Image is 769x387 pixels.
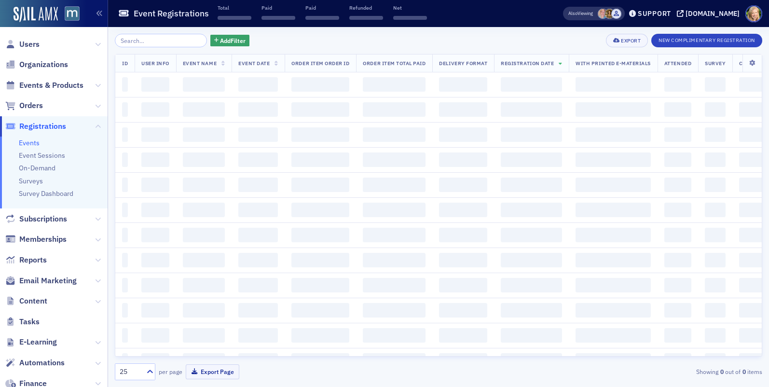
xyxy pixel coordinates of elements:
[122,203,128,217] span: ‌
[122,127,128,142] span: ‌
[291,328,349,343] span: ‌
[5,80,83,91] a: Events & Products
[19,189,73,198] a: Survey Dashboard
[183,228,225,242] span: ‌
[183,328,225,343] span: ‌
[19,100,43,111] span: Orders
[677,10,743,17] button: [DOMAIN_NAME]
[705,253,726,267] span: ‌
[363,353,426,368] span: ‌
[238,102,278,117] span: ‌
[19,177,43,185] a: Surveys
[439,102,487,117] span: ‌
[705,77,726,92] span: ‌
[576,178,651,192] span: ‌
[238,178,278,192] span: ‌
[576,102,651,117] span: ‌
[705,328,726,343] span: ‌
[183,303,225,318] span: ‌
[238,278,278,292] span: ‌
[705,178,726,192] span: ‌
[705,60,726,67] span: Survey
[291,102,349,117] span: ‌
[501,253,562,267] span: ‌
[122,60,128,67] span: ID
[122,178,128,192] span: ‌
[363,253,426,267] span: ‌
[576,152,651,167] span: ‌
[238,353,278,368] span: ‌
[291,152,349,167] span: ‌
[291,353,349,368] span: ‌
[238,77,278,92] span: ‌
[183,127,225,142] span: ‌
[501,102,562,117] span: ‌
[122,228,128,242] span: ‌
[501,278,562,292] span: ‌
[664,328,691,343] span: ‌
[122,303,128,318] span: ‌
[576,203,651,217] span: ‌
[134,8,209,19] h1: Event Registrations
[576,303,651,318] span: ‌
[363,102,426,117] span: ‌
[363,228,426,242] span: ‌
[664,303,691,318] span: ‌
[501,203,562,217] span: ‌
[363,178,426,192] span: ‌
[664,60,691,67] span: Attended
[122,278,128,292] span: ‌
[183,77,225,92] span: ‌
[741,367,747,376] strong: 0
[19,296,47,306] span: Content
[745,5,762,22] span: Profile
[363,278,426,292] span: ‌
[141,127,169,142] span: ‌
[5,255,47,265] a: Reports
[606,34,648,47] button: Export
[5,358,65,368] a: Automations
[115,34,207,47] input: Search…
[439,253,487,267] span: ‌
[218,16,251,20] span: ‌
[122,152,128,167] span: ‌
[598,9,608,19] span: Dee Sullivan
[159,367,182,376] label: per page
[5,234,67,245] a: Memberships
[363,60,426,67] span: Order Item Total Paid
[183,278,225,292] span: ‌
[14,7,58,22] img: SailAMX
[238,203,278,217] span: ‌
[141,228,169,242] span: ‌
[19,255,47,265] span: Reports
[501,152,562,167] span: ‌
[238,60,270,67] span: Event Date
[19,337,57,347] span: E-Learning
[122,253,128,267] span: ‌
[218,4,251,11] p: Total
[291,303,349,318] span: ‌
[576,353,651,368] span: ‌
[349,16,383,20] span: ‌
[439,127,487,142] span: ‌
[705,203,726,217] span: ‌
[664,127,691,142] span: ‌
[19,59,68,70] span: Organizations
[501,303,562,318] span: ‌
[141,253,169,267] span: ‌
[305,4,339,11] p: Paid
[664,228,691,242] span: ‌
[705,278,726,292] span: ‌
[120,367,141,377] div: 25
[261,16,295,20] span: ‌
[19,317,40,327] span: Tasks
[141,178,169,192] span: ‌
[183,253,225,267] span: ‌
[291,278,349,292] span: ‌
[291,77,349,92] span: ‌
[186,364,239,379] button: Export Page
[238,228,278,242] span: ‌
[141,303,169,318] span: ‌
[686,9,740,18] div: [DOMAIN_NAME]
[5,59,68,70] a: Organizations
